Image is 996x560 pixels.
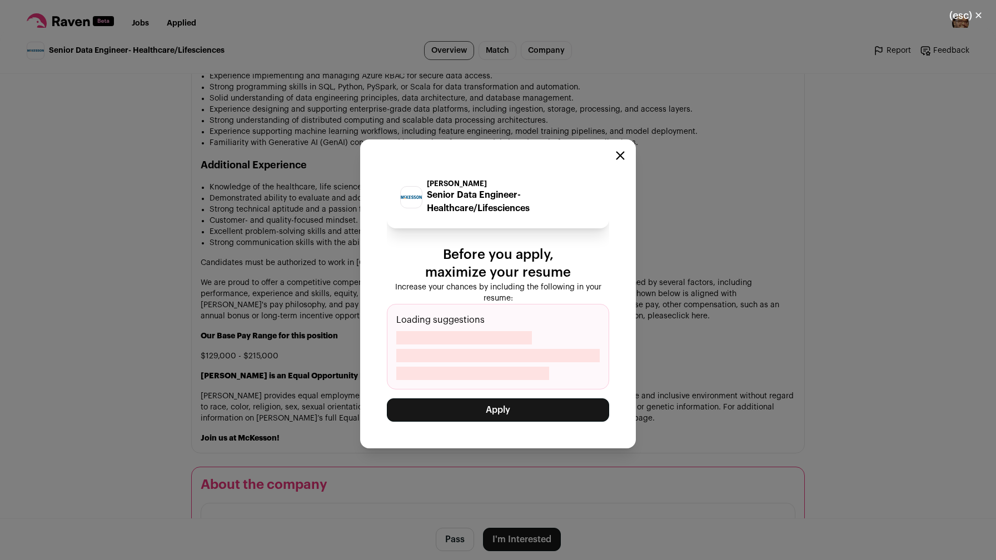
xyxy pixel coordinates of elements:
img: ca89ed1ca101e99b5a8f3d5ad407f017fc4c6bd18a20fb90cafad476df440d6c.jpg [401,196,422,198]
p: [PERSON_NAME] [427,179,596,188]
p: Increase your chances by including the following in your resume: [387,282,609,304]
div: Loading suggestions [387,304,609,389]
button: Close modal [616,151,625,160]
button: Close modal [936,3,996,28]
p: Before you apply, maximize your resume [387,246,609,282]
button: Apply [387,398,609,422]
p: Senior Data Engineer- Healthcare/Lifesciences [427,188,596,215]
